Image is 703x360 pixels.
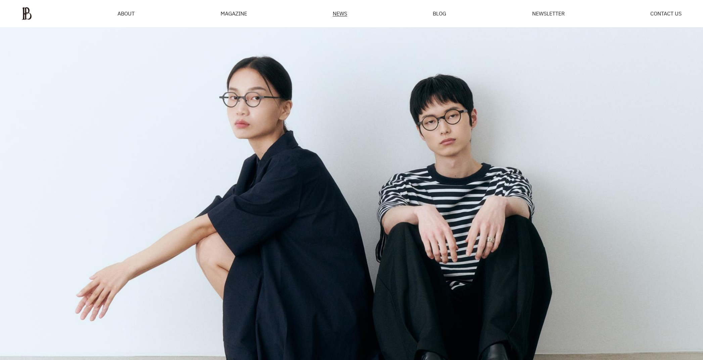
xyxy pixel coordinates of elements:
a: NEWS [333,11,347,16]
a: NEWSLETTER [532,11,565,16]
a: ABOUT [118,11,135,16]
div: MAGAZINE [221,11,247,16]
img: ba379d5522eb3.png [21,7,32,20]
a: BLOG [433,11,446,16]
a: CONTACT US [650,11,682,16]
